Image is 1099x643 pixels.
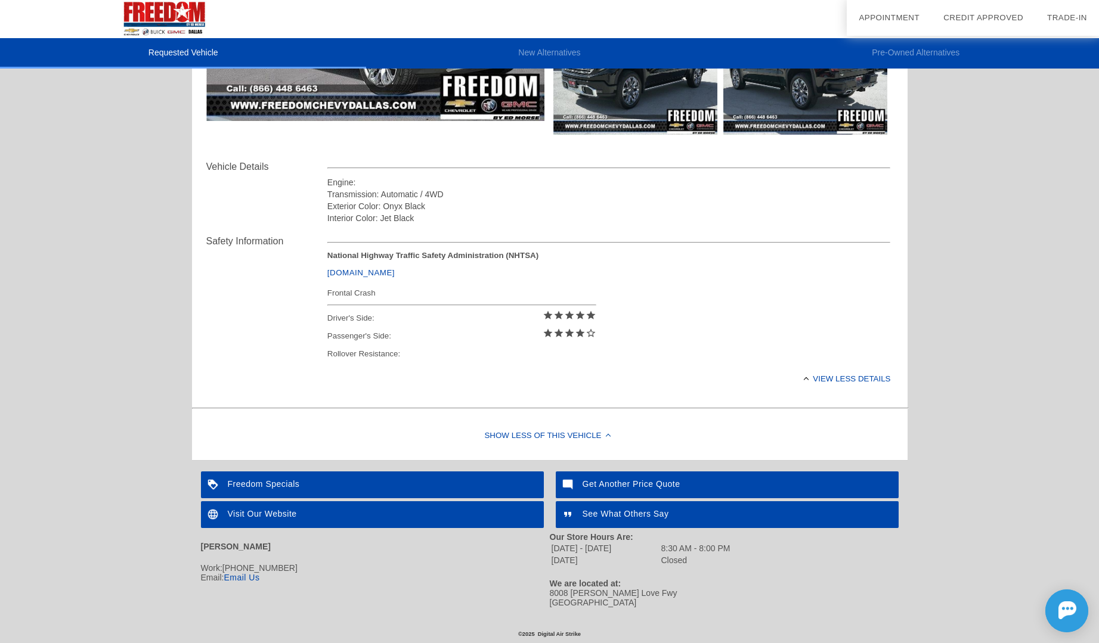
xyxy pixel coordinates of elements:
i: star [586,310,596,321]
div: Engine: [327,176,891,188]
i: star [564,310,575,321]
a: Email Us [224,573,259,582]
strong: [PERSON_NAME] [201,542,271,551]
a: Visit Our Website [201,501,544,528]
a: Get Another Price Quote [556,471,899,498]
div: Transmission: Automatic / 4WD [327,188,891,200]
li: Pre-Owned Alternatives [733,38,1099,69]
i: star_border [586,328,596,338]
div: Rollover Resistance: [327,345,596,363]
div: Safety Information [206,234,327,248]
td: Closed [661,555,731,566]
i: star [543,310,553,321]
div: Exterior Color: Onyx Black [327,200,891,212]
img: ic_language_white_24dp_2x.png [201,501,228,528]
i: star [575,328,586,338]
strong: National Highway Traffic Safety Administration (NHTSA) [327,251,538,260]
div: Show Less of this Vehicle [192,412,908,460]
div: Vehicle Details [206,160,327,174]
div: Work: [201,563,550,573]
a: [DOMAIN_NAME] [327,268,395,277]
a: Freedom Specials [201,471,544,498]
div: 8008 [PERSON_NAME] Love Fwy [GEOGRAPHIC_DATA] [550,588,899,607]
div: Frontal Crash [327,285,596,300]
div: Driver's Side: [327,309,596,327]
td: [DATE] - [DATE] [551,543,660,554]
strong: Our Store Hours Are: [550,532,633,542]
div: Interior Color: Jet Black [327,212,891,224]
i: star [553,328,564,338]
iframe: Chat Assistance [992,579,1099,643]
img: ic_format_quote_white_24dp_2x.png [556,501,583,528]
li: New Alternatives [366,38,732,69]
i: star [564,328,575,338]
img: ic_mode_comment_white_24dp_2x.png [556,471,583,498]
i: star [543,328,553,338]
strong: We are located at: [550,579,621,588]
span: [PHONE_NUMBER] [222,563,298,573]
div: Email: [201,573,550,582]
a: Trade-In [1047,13,1087,22]
div: View less details [327,364,891,393]
a: Credit Approved [943,13,1023,22]
td: 8:30 AM - 8:00 PM [661,543,731,554]
i: star [575,310,586,321]
a: See What Others Say [556,501,899,528]
td: [DATE] [551,555,660,566]
a: Appointment [859,13,920,22]
img: ic_loyalty_white_24dp_2x.png [201,471,228,498]
i: star [553,310,564,321]
div: Passenger's Side: [327,327,596,345]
